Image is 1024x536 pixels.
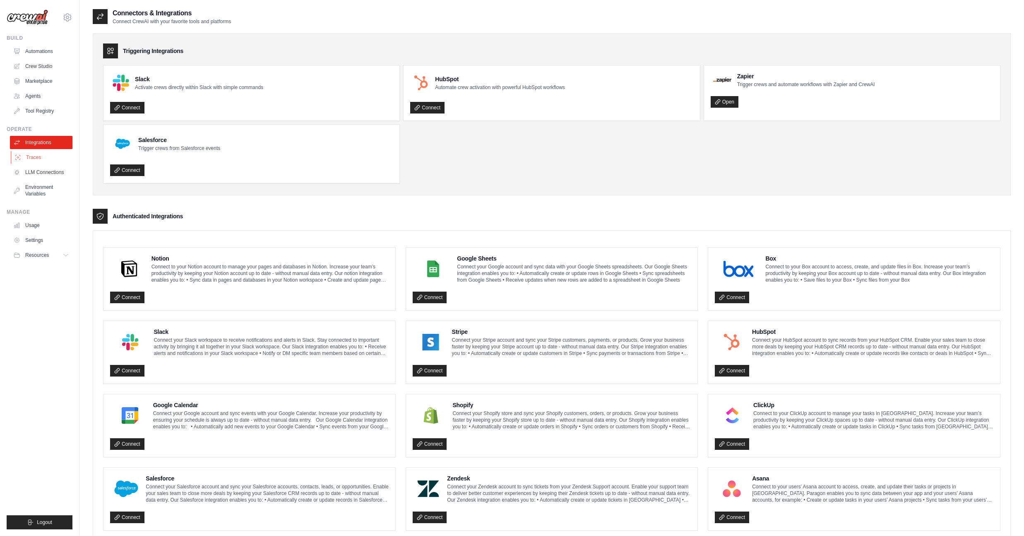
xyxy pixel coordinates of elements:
[715,292,749,303] a: Connect
[110,164,144,176] a: Connect
[154,328,388,336] h4: Slack
[717,480,746,497] img: Asana Logo
[151,263,389,283] p: Connect to your Notion account to manage your pages and databases in Notion. Increase your team’s...
[7,126,72,133] div: Operate
[151,254,389,263] h4: Notion
[110,365,144,377] a: Connect
[10,136,72,149] a: Integrations
[110,438,144,450] a: Connect
[113,261,146,277] img: Notion Logo
[713,77,731,82] img: Zapier Logo
[110,102,144,113] a: Connect
[110,292,144,303] a: Connect
[113,407,147,424] img: Google Calendar Logo
[153,401,389,409] h4: Google Calendar
[113,8,231,18] h2: Connectors & Integrations
[113,480,140,497] img: Salesforce Logo
[123,47,183,55] h3: Triggering Integrations
[413,438,447,450] a: Connect
[154,337,388,357] p: Connect your Slack workspace to receive notifications and alerts in Slack. Stay connected to impo...
[452,328,691,336] h4: Stripe
[752,483,993,503] p: Connect to your users’ Asana account to access, create, and update their tasks or projects in [GE...
[413,75,429,91] img: HubSpot Logo
[447,483,691,503] p: Connect your Zendesk account to sync tickets from your Zendesk Support account. Enable your suppo...
[452,410,691,430] p: Connect your Shopify store and sync your Shopify customers, orders, or products. Grow your busine...
[413,292,447,303] a: Connect
[415,261,452,277] img: Google Sheets Logo
[113,334,148,350] img: Slack Logo
[7,209,72,215] div: Manage
[715,512,749,523] a: Connect
[113,134,132,154] img: Salesforce Logo
[447,474,691,483] h4: Zendesk
[457,254,691,263] h4: Google Sheets
[146,483,388,503] p: Connect your Salesforce account and sync your Salesforce accounts, contacts, leads, or opportunit...
[415,480,442,497] img: Zendesk Logo
[135,75,263,83] h4: Slack
[110,512,144,523] a: Connect
[715,365,749,377] a: Connect
[753,410,993,430] p: Connect to your ClickUp account to manage your tasks in [GEOGRAPHIC_DATA]. Increase your team’s p...
[752,328,993,336] h4: HubSpot
[10,181,72,200] a: Environment Variables
[25,252,49,258] span: Resources
[715,438,749,450] a: Connect
[135,84,263,91] p: Activate crews directly within Slack with simple commands
[10,219,72,232] a: Usage
[10,89,72,103] a: Agents
[10,45,72,58] a: Automations
[10,75,72,88] a: Marketplace
[717,261,760,277] img: Box Logo
[413,512,447,523] a: Connect
[37,519,52,526] span: Logout
[457,263,691,283] p: Connect your Google account and sync data with your Google Sheets spreadsheets. Our Google Sheets...
[752,337,993,357] p: Connect your HubSpot account to sync records from your HubSpot CRM. Enable your sales team to clo...
[7,515,72,529] button: Logout
[10,249,72,262] button: Resources
[138,145,220,152] p: Trigger crews from Salesforce events
[752,474,993,483] h4: Asana
[415,407,447,424] img: Shopify Logo
[10,234,72,247] a: Settings
[737,72,875,80] h4: Zapier
[153,410,389,430] p: Connect your Google account and sync events with your Google Calendar. Increase your productivity...
[452,337,691,357] p: Connect your Stripe account and sync your Stripe customers, payments, or products. Grow your busi...
[113,212,183,220] h3: Authenticated Integrations
[11,151,73,164] a: Traces
[711,96,738,108] a: Open
[113,75,129,91] img: Slack Logo
[435,84,565,91] p: Automate crew activation with powerful HubSpot workflows
[10,60,72,73] a: Crew Studio
[7,10,48,25] img: Logo
[717,334,746,350] img: HubSpot Logo
[415,334,446,350] img: Stripe Logo
[753,401,993,409] h4: ClickUp
[452,401,691,409] h4: Shopify
[138,136,220,144] h4: Salesforce
[765,254,993,263] h4: Box
[10,166,72,179] a: LLM Connections
[10,104,72,118] a: Tool Registry
[765,263,993,283] p: Connect to your Box account to access, create, and update files in Box. Increase your team’s prod...
[410,102,445,113] a: Connect
[413,365,447,377] a: Connect
[7,35,72,41] div: Build
[435,75,565,83] h4: HubSpot
[737,81,875,88] p: Trigger crews and automate workflows with Zapier and CrewAI
[146,474,388,483] h4: Salesforce
[717,407,748,424] img: ClickUp Logo
[113,18,231,25] p: Connect CrewAI with your favorite tools and platforms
